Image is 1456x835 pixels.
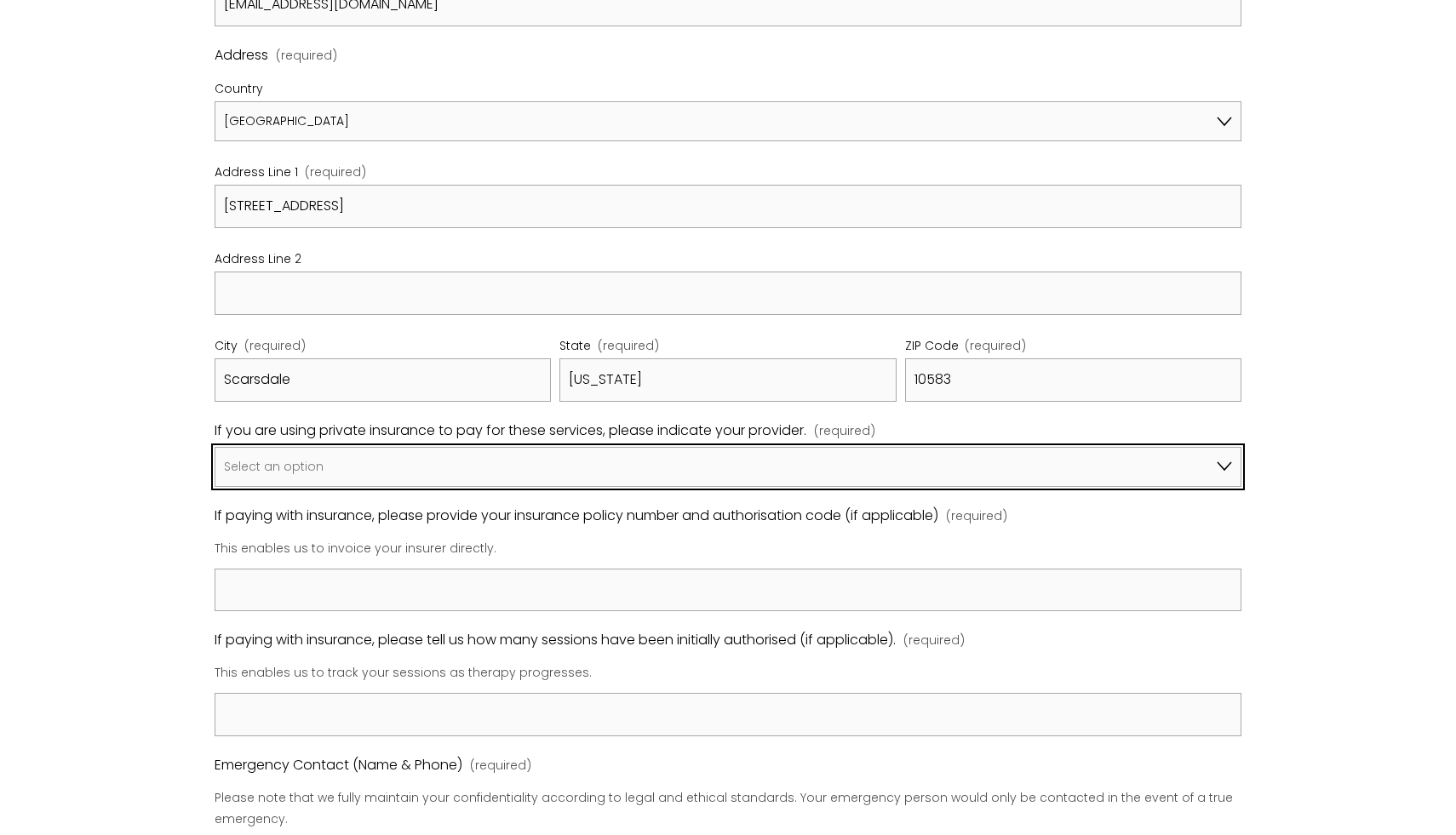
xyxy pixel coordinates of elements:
[470,755,531,776] span: (required)
[215,628,896,653] span: If paying with insurance, please tell us how many sessions have been initially authorised (if app...
[215,504,938,529] span: If paying with insurance, please provide your insurance policy number and authorisation code (if ...
[244,340,306,352] span: (required)
[903,630,965,651] span: (required)
[215,43,268,68] span: Address
[215,185,1241,228] input: Address Line 1
[905,335,1241,358] div: ZIP Code
[946,506,1007,527] span: (required)
[215,101,1241,141] select: Country
[215,162,1241,185] div: Address Line 1
[559,335,896,358] div: State
[965,340,1026,352] span: (required)
[215,447,1241,487] select: If you are using private insurance to pay for these services, please indicate your provider.
[215,532,1241,565] p: This enables us to invoice your insurer directly.
[215,753,462,778] span: Emergency Contact (Name & Phone)
[215,656,1241,689] p: This enables us to track your sessions as therapy progresses.
[276,50,337,62] span: (required)
[598,340,659,352] span: (required)
[215,75,1241,101] div: Country
[215,358,551,402] input: City
[305,167,366,179] span: (required)
[215,249,1241,272] div: Address Line 2
[215,335,551,358] div: City
[814,420,875,442] span: (required)
[905,358,1241,402] input: ZIP Code
[215,419,806,443] span: If you are using private insurance to pay for these services, please indicate your provider.
[215,272,1241,315] input: Address Line 2
[559,358,896,402] input: State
